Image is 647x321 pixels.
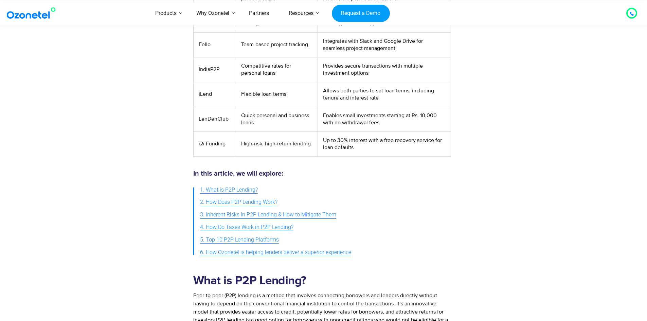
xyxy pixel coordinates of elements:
a: 3. Inherent Risks in P2P Lending & How to Mitigate Them [200,209,336,221]
td: Quick personal and business loans [236,107,318,131]
td: Up to 30% interest with a free recovery service for loan defaults [318,131,451,156]
h5: In this article, we will explore: [193,170,451,177]
td: LenDenClub [193,107,236,131]
span: 6. How Ozonetel is helping lenders deliver a superior experience [200,248,351,257]
a: Partners [239,1,279,25]
strong: What is P2P Lending? [193,275,306,287]
a: 2. How Does P2P Lending Work? [200,196,277,209]
td: High-risk, high-return lending [236,131,318,156]
span: 5. Top 10 P2P Lending Platforms [200,235,279,245]
a: 5. Top 10 P2P Lending Platforms [200,234,279,246]
td: i2i Funding [193,131,236,156]
span: 3. Inherent Risks in P2P Lending & How to Mitigate Them [200,210,336,220]
td: Integrates with Slack and Google Drive for seamless project management [318,32,451,57]
a: Products [145,1,186,25]
td: Fello [193,32,236,57]
td: Provides secure transactions with multiple investment options [318,57,451,82]
a: 1. What is P2P Lending? [200,184,258,196]
td: Flexible loan terms [236,82,318,107]
span: 2. How Does P2P Lending Work? [200,197,277,207]
a: Resources [279,1,323,25]
td: Team-based project tracking [236,32,318,57]
td: iLend [193,82,236,107]
a: 6. How Ozonetel is helping lenders deliver a superior experience [200,246,351,259]
a: Why Ozonetel [186,1,239,25]
td: IndiaP2P [193,57,236,82]
td: Allows both parties to set loan terms, including tenure and interest rate [318,82,451,107]
span: 1. What is P2P Lending? [200,185,258,195]
a: 4. How Do Taxes Work in P2P Lending? [200,221,293,234]
td: Competitive rates for personal loans [236,57,318,82]
span: 4. How Do Taxes Work in P2P Lending? [200,222,293,232]
td: Enables small investments starting at Rs. 10,000 with no withdrawal fees [318,107,451,131]
a: Request a Demo [332,4,390,22]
